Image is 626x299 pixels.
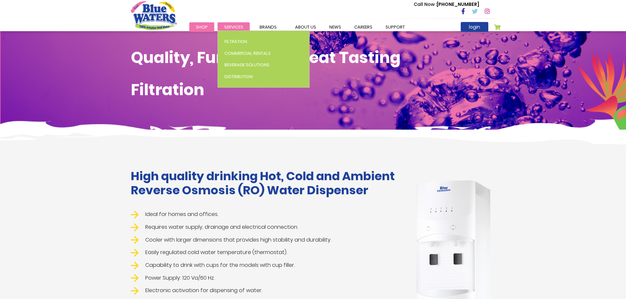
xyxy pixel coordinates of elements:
a: careers [348,22,379,32]
li: Capability to drink with cups for the models with cup filler. [131,261,402,269]
a: about us [289,22,323,32]
li: Easily regulated cold water temperature (thermostat). [131,248,402,257]
p: [PHONE_NUMBER] [414,1,479,8]
span: Call Now : [414,1,437,8]
li: Power Supply: 120 Va/60 Hz. [131,274,402,282]
li: Requires water supply, drainage and electrical connection. [131,223,402,231]
span: Distribution [224,74,253,80]
span: Filtration [224,38,247,45]
span: Shop [196,24,208,30]
span: Brands [260,24,277,30]
a: store logo [131,1,177,30]
h1: Quality, Functional, Great Tasting [131,48,496,67]
span: Beverage Solutions [224,62,269,68]
li: Cooler with larger dimensions that provides high stability and durability. [131,236,402,244]
span: Commercial Rentals [224,50,271,56]
a: support [379,22,411,32]
li: Electronic activation for dispensing of water. [131,287,402,295]
h1: Filtration [131,80,496,99]
a: News [323,22,348,32]
li: Ideal for homes and offices. [131,210,402,219]
a: login [461,22,488,32]
h1: High quality drinking Hot, Cold and Ambient Reverse Osmosis (RO) Water Dispenser [131,169,402,197]
span: Services [224,24,243,30]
